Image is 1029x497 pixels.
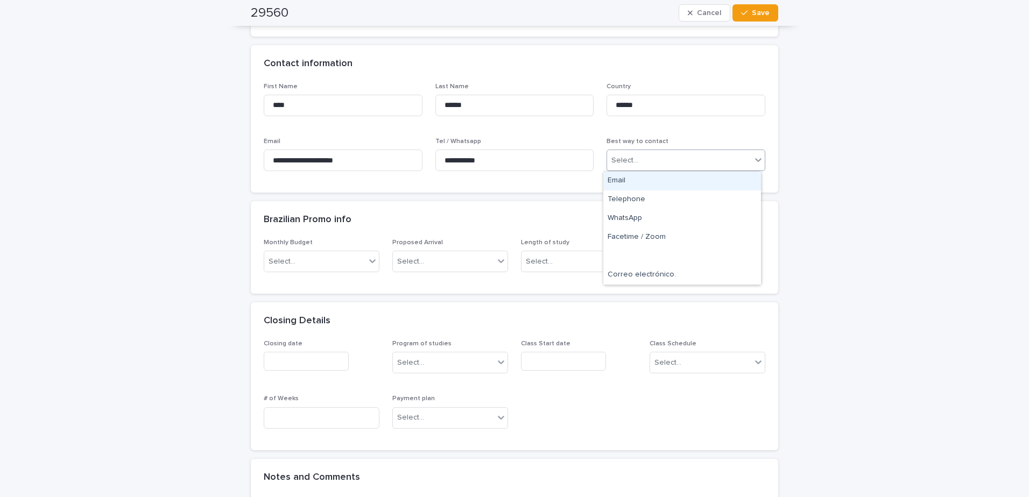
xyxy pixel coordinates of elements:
span: Monthly Budget [264,239,313,246]
span: Last Name [435,83,469,90]
span: # of Weeks [264,395,299,402]
span: First Name [264,83,298,90]
span: Country [607,83,631,90]
h2: Notes and Comments [264,472,360,484]
div: Correo electrónico. [603,266,761,285]
div: Select... [397,357,424,368]
div: Select... [654,357,681,368]
span: Program of studies [392,340,452,347]
div: WhatsApp [603,209,761,228]
span: Payment plan [392,395,435,402]
div: Select... [397,412,424,423]
div: Telephone [603,190,761,209]
h2: Brazilian Promo info [264,214,351,226]
span: Tel / Whatsapp [435,138,481,145]
div: Select... [611,155,638,166]
span: Best way to contact [607,138,668,145]
span: Closing date [264,340,302,347]
button: Cancel [679,4,730,22]
span: Class Schedule [650,340,696,347]
div: Select... [269,256,295,267]
button: Save [732,4,778,22]
h2: Contact information [264,58,353,70]
div: Select... [397,256,424,267]
span: Length of study [521,239,569,246]
span: Email [264,138,280,145]
h2: 29560 [251,5,288,21]
span: Save [752,9,770,17]
div: Facetime / Zoom [603,228,761,247]
span: Proposed Arrival [392,239,443,246]
span: Cancel [697,9,721,17]
div: Select... [526,256,553,267]
div: Email [603,172,761,190]
h2: Closing Details [264,315,330,327]
span: Class Start date [521,340,570,347]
